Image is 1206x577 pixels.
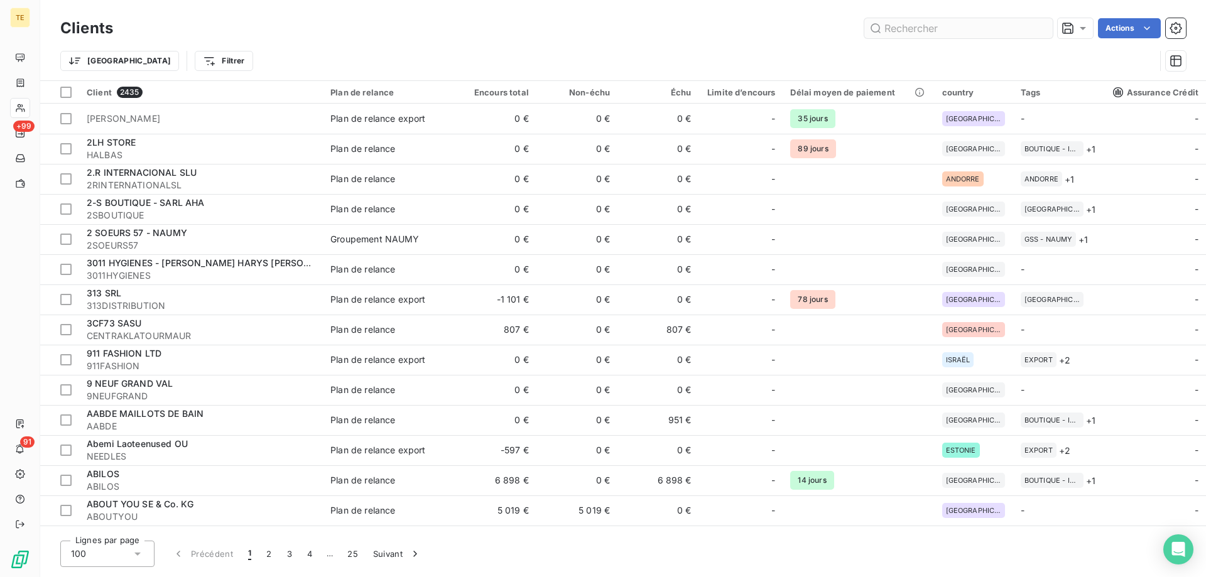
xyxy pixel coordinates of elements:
[1195,233,1198,245] span: -
[87,197,204,208] span: 2-S BOUTIQUE - SARL AHA
[330,173,395,185] div: Plan de relance
[330,263,395,276] div: Plan de relance
[280,541,300,567] button: 3
[87,510,315,523] span: ABOUTYOU
[946,507,1001,514] span: [GEOGRAPHIC_DATA]
[536,526,617,556] td: 0 €
[330,384,395,396] div: Plan de relance
[536,495,617,526] td: 5 019 €
[946,356,970,364] span: ISRAËL
[946,205,1001,213] span: [GEOGRAPHIC_DATA]
[790,87,926,97] div: Délai moyen de paiement
[1195,474,1198,487] span: -
[330,203,395,215] div: Plan de relance
[617,526,698,556] td: 0 €
[455,134,536,164] td: 0 €
[617,375,698,405] td: 0 €
[87,450,315,463] span: NEEDLES
[340,541,366,567] button: 25
[87,167,197,178] span: 2.R INTERNACIONAL SLU
[455,315,536,345] td: 807 €
[1086,143,1095,156] span: + 1
[1024,145,1080,153] span: BOUTIQUE - INDEP
[946,326,1001,333] span: [GEOGRAPHIC_DATA]
[71,547,86,560] span: 100
[455,465,536,495] td: 6 898 €
[617,284,698,315] td: 0 €
[1086,203,1095,216] span: + 1
[320,544,340,564] span: …
[946,416,1001,424] span: [GEOGRAPHIC_DATA]
[87,408,204,419] span: AABDE MAILLOTS DE BAIN
[462,87,528,97] div: Encours total
[946,296,1001,303] span: [GEOGRAPHIC_DATA]
[87,529,210,539] span: ABSOOLUT - RACCAH ILLAN
[87,480,315,493] span: ABILOS
[60,17,113,40] h3: Clients
[87,468,119,479] span: ABILOS
[455,526,536,556] td: 0 €
[1065,173,1074,186] span: + 1
[1086,474,1095,487] span: + 1
[536,194,617,224] td: 0 €
[771,323,775,336] span: -
[1195,143,1198,155] span: -
[1078,233,1088,246] span: + 1
[330,353,425,366] div: Plan de relance export
[536,315,617,345] td: 0 €
[13,121,35,132] span: +99
[1113,87,1198,97] span: Assurance Crédit
[790,109,835,128] span: 35 jours
[707,87,776,97] div: Limite d’encours
[617,495,698,526] td: 0 €
[942,87,1006,97] div: country
[536,405,617,435] td: 0 €
[617,405,698,435] td: 951 €
[1021,87,1097,97] div: Tags
[330,414,395,426] div: Plan de relance
[455,375,536,405] td: 0 €
[1024,235,1072,243] span: GSS - NAUMY
[87,269,315,282] span: 3011HYGIENES
[536,435,617,465] td: 0 €
[300,541,320,567] button: 4
[1195,504,1198,517] span: -
[165,541,241,567] button: Précédent
[330,293,425,306] div: Plan de relance export
[1195,203,1198,215] span: -
[1195,323,1198,336] span: -
[771,233,775,245] span: -
[617,345,698,375] td: 0 €
[790,471,834,490] span: 14 jours
[87,348,161,359] span: 911 FASHION LTD
[87,378,173,389] span: 9 NEUF GRAND VAL
[536,254,617,284] td: 0 €
[330,504,395,517] div: Plan de relance
[87,318,142,328] span: 3CF73 SASU
[544,87,610,97] div: Non-échu
[1195,293,1198,306] span: -
[87,360,315,372] span: 911FASHION
[87,239,315,252] span: 2SOEURS57
[241,541,259,567] button: 1
[771,504,775,517] span: -
[1195,353,1198,366] span: -
[455,104,536,134] td: 0 €
[87,499,193,509] span: ABOUT YOU SE & Co. KG
[455,224,536,254] td: 0 €
[330,233,419,245] div: Groupement NAUMY
[771,444,775,456] span: -
[87,149,315,161] span: HALBAS
[87,257,344,268] span: 3011 HYGIENES - [PERSON_NAME] HARYS [PERSON_NAME]
[10,549,30,569] img: Logo LeanPay
[536,375,617,405] td: 0 €
[1163,534,1193,564] div: Open Intercom Messenger
[946,175,980,183] span: ANDORRE
[1024,296,1080,303] span: [GEOGRAPHIC_DATA]
[1021,384,1024,395] span: -
[455,254,536,284] td: 0 €
[1195,384,1198,396] span: -
[330,112,425,125] div: Plan de relance export
[946,446,976,454] span: ESTONIE
[790,139,835,158] span: 89 jours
